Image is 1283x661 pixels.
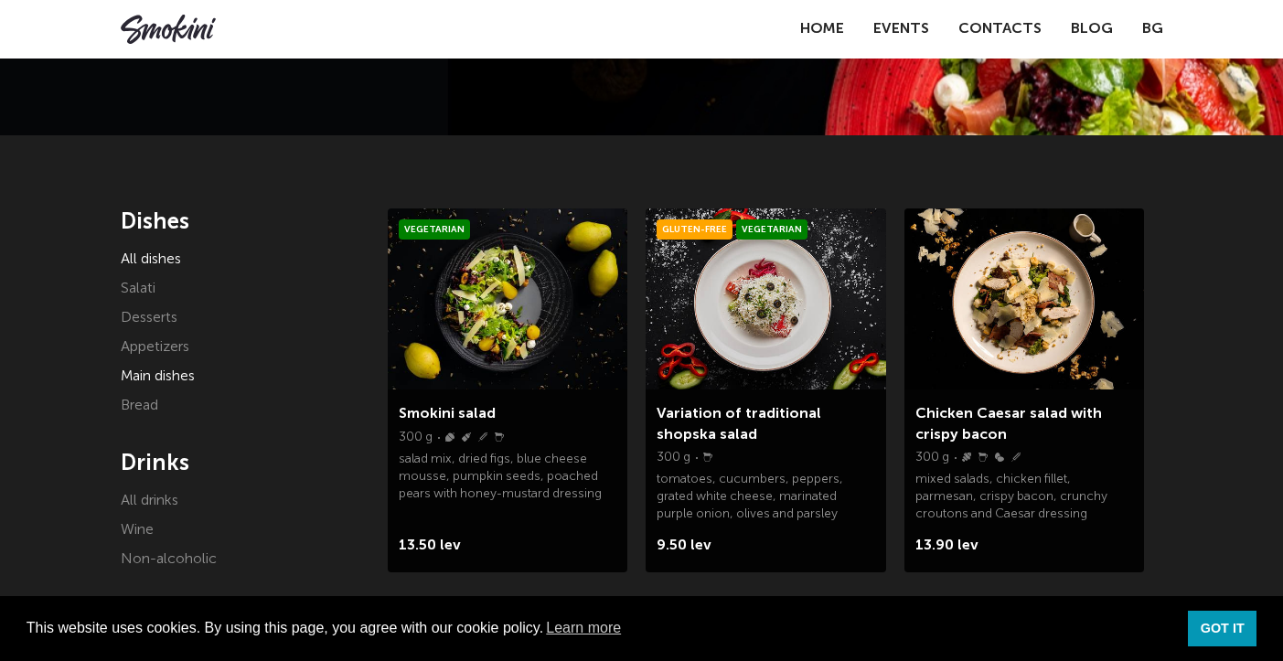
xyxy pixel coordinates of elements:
a: learn more about cookies [543,614,624,642]
a: Desserts [121,311,177,325]
span: Vegetarian [399,219,470,240]
p: salad mix, dried figs, blue cheese mousse, pumpkin seeds, poached pears with honey-mustard dressing [399,451,616,509]
a: Chicken Caesar salad with crispy bacon [915,407,1102,442]
a: Contacts [958,22,1042,37]
font: 300 g [657,452,690,464]
a: All dishes [121,252,181,267]
font: Vegetarian [742,225,802,234]
img: Fish.svg [962,453,971,462]
img: Smokini_Winter_Menu_21.jpg [388,208,627,389]
a: Wine [121,523,154,538]
img: Wheat.svg [1011,453,1021,462]
p: tomatoes, cucumbers, peppers, grated white cheese, marinated purple onion, olives and parsley [657,471,874,529]
a: Salati [121,282,155,296]
img: Milk.svg [495,432,504,442]
a: Appetizers [121,340,189,355]
a: Non-alcoholic [121,552,217,567]
a: Bread [121,399,158,413]
span: 13.50 lev [399,533,472,559]
span: 9.50 lev [657,533,730,559]
a: Smokini salad [399,407,496,421]
a: Home [800,22,844,37]
span: Gluten-free [657,219,732,240]
img: Smokini_Winter_Menu_6.jpg [646,208,885,389]
p: mixed salads, chicken fillet, parmesan, crispy bacon, crunchy croutons and Caesar dressing [915,471,1133,529]
a: Blog [1071,22,1113,37]
img: Nuts.svg [445,432,454,442]
a: Variation of traditional shopska salad [657,407,821,442]
a: Events [873,22,929,37]
a: dismiss cookie message [1188,611,1256,647]
span: 13.90 lev [915,533,989,559]
img: Eggs.svg [995,453,1004,462]
font: Dishes [121,211,189,233]
img: Wheat.svg [478,432,487,442]
font: 300 g [915,452,949,464]
img: a0bd2dfa7939bea41583f5152c5e58f3001739ca23e674f59b2584116c8911d2.jpeg [904,208,1144,389]
p: 300 g [399,429,433,446]
img: Milk.svg [703,453,712,462]
font: Drinks [121,453,189,474]
a: BG [1142,16,1163,42]
img: Sinape.svg [462,432,471,442]
a: All drinks [121,494,178,508]
a: Main dishes [121,369,195,384]
span: This website uses cookies. By using this page, you agree with our cookie policy. [27,614,1173,642]
img: Milk.svg [978,453,988,462]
